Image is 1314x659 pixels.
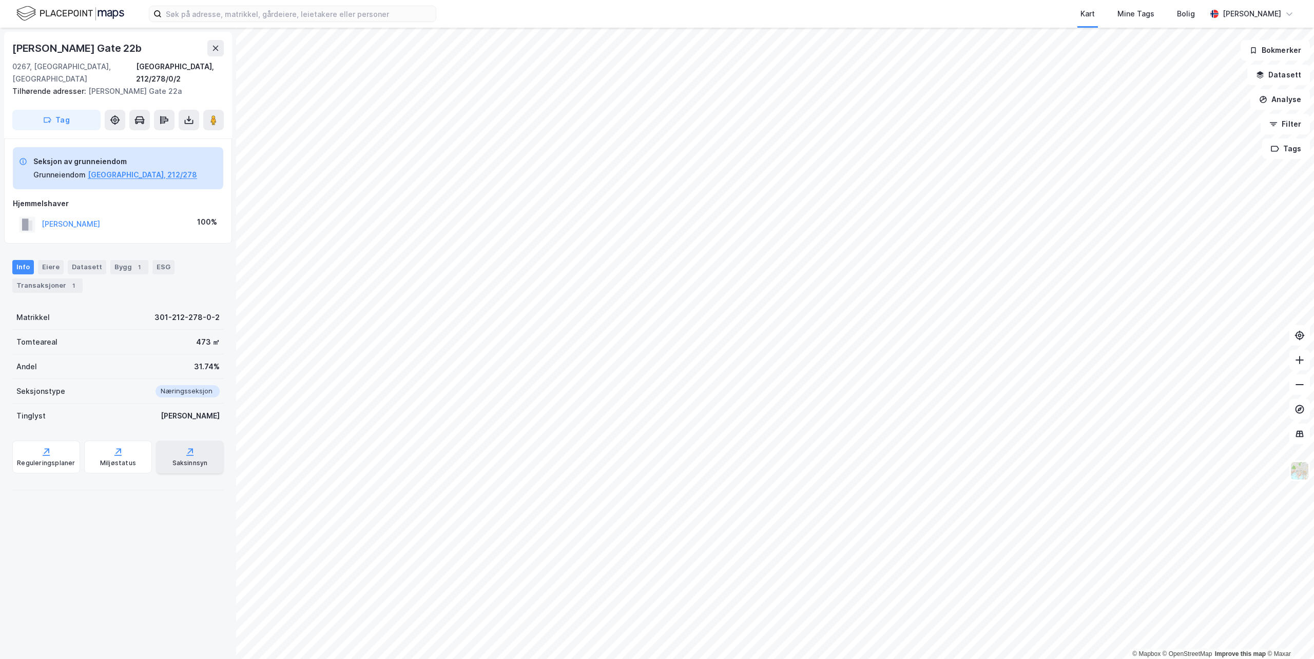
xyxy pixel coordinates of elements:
[33,169,86,181] div: Grunneiendom
[100,459,136,467] div: Miljøstatus
[136,61,224,85] div: [GEOGRAPHIC_DATA], 212/278/0/2
[154,311,220,324] div: 301-212-278-0-2
[134,262,144,272] div: 1
[68,281,79,291] div: 1
[1262,138,1310,159] button: Tags
[110,260,148,274] div: Bygg
[16,361,37,373] div: Andel
[197,216,217,228] div: 100%
[12,260,34,274] div: Info
[1263,610,1314,659] iframe: Chat Widget
[1261,114,1310,134] button: Filter
[196,336,220,348] div: 473 ㎡
[162,6,436,22] input: Søk på adresse, matrikkel, gårdeiere, leietakere eller personer
[13,197,223,210] div: Hjemmelshaver
[1215,650,1266,657] a: Improve this map
[172,459,208,467] div: Saksinnsyn
[1177,8,1195,20] div: Bolig
[194,361,220,373] div: 31.74%
[38,260,64,274] div: Eiere
[1117,8,1154,20] div: Mine Tags
[33,155,197,168] div: Seksjon av grunneiendom
[12,87,88,95] span: Tilhørende adresser:
[17,459,75,467] div: Reguleringsplaner
[1080,8,1095,20] div: Kart
[16,336,57,348] div: Tomteareal
[1241,40,1310,61] button: Bokmerker
[1163,650,1212,657] a: OpenStreetMap
[12,61,136,85] div: 0267, [GEOGRAPHIC_DATA], [GEOGRAPHIC_DATA]
[152,260,175,274] div: ESG
[1247,65,1310,85] button: Datasett
[12,110,101,130] button: Tag
[88,169,197,181] button: [GEOGRAPHIC_DATA], 212/278
[16,311,50,324] div: Matrikkel
[12,278,83,293] div: Transaksjoner
[161,410,220,422] div: [PERSON_NAME]
[1250,89,1310,110] button: Analyse
[16,385,65,397] div: Seksjonstype
[1290,461,1309,481] img: Z
[1263,610,1314,659] div: Kontrollprogram for chat
[12,40,144,56] div: [PERSON_NAME] Gate 22b
[16,5,124,23] img: logo.f888ab2527a4732fd821a326f86c7f29.svg
[68,260,106,274] div: Datasett
[1223,8,1281,20] div: [PERSON_NAME]
[1132,650,1161,657] a: Mapbox
[16,410,46,422] div: Tinglyst
[12,85,216,97] div: [PERSON_NAME] Gate 22a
